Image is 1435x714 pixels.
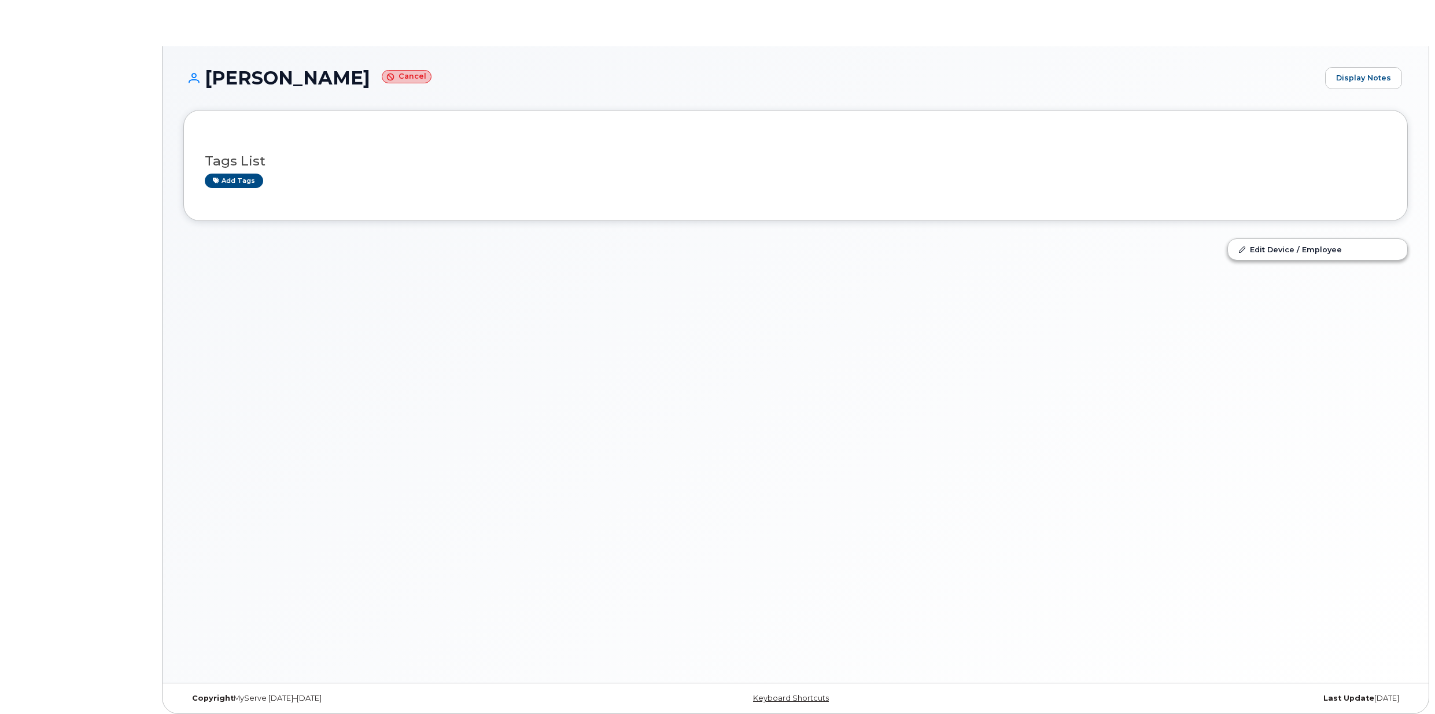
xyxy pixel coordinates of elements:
[1228,239,1407,260] a: Edit Device / Employee
[999,694,1408,703] div: [DATE]
[205,154,1386,168] h3: Tags List
[1323,694,1374,702] strong: Last Update
[183,694,592,703] div: MyServe [DATE]–[DATE]
[753,694,829,702] a: Keyboard Shortcuts
[183,68,1319,88] h1: [PERSON_NAME]
[1325,67,1402,89] a: Display Notes
[205,174,263,188] a: Add tags
[192,694,234,702] strong: Copyright
[382,70,431,83] small: Cancel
